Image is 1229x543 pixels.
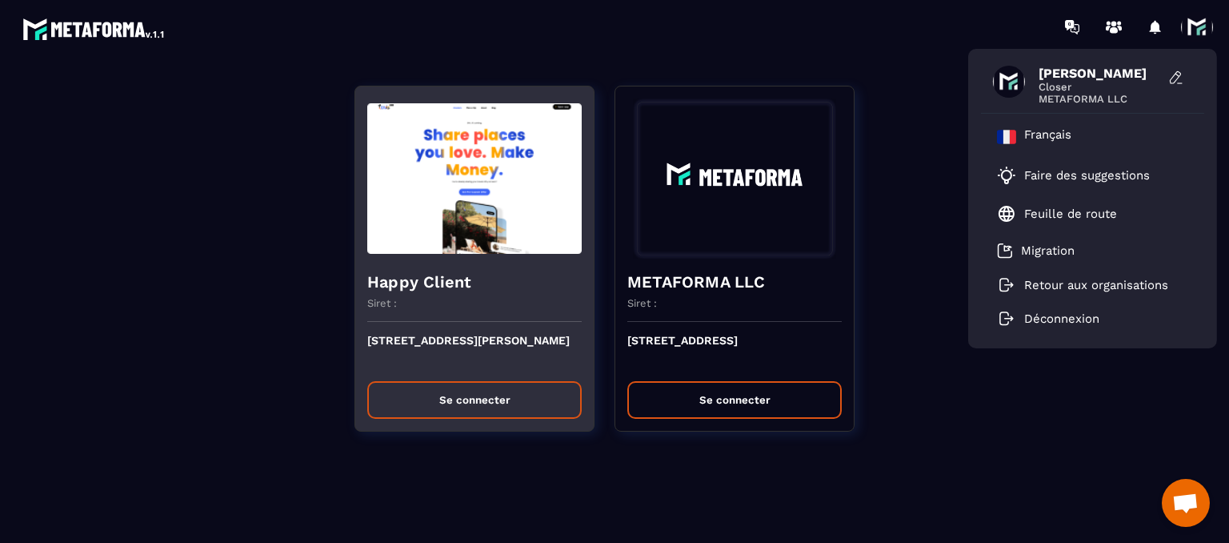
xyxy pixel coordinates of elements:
a: Faire des suggestions [997,166,1168,185]
p: Français [1024,127,1071,147]
img: funnel-background [367,99,582,259]
p: Siret : [367,297,397,309]
img: funnel-background [627,99,842,259]
p: Migration [1021,243,1075,258]
a: Feuille de route [997,204,1117,223]
h4: METAFORMA LLC [627,271,842,293]
span: METAFORMA LLC [1039,93,1159,105]
p: [STREET_ADDRESS] [627,334,842,369]
p: Retour aux organisations [1024,278,1168,292]
p: Faire des suggestions [1024,168,1150,183]
a: Retour aux organisations [997,278,1168,292]
p: Feuille de route [1024,207,1117,221]
button: Se connecter [627,381,842,419]
span: [PERSON_NAME] [1039,66,1159,81]
span: Closer [1039,81,1159,93]
div: Ouvrir le chat [1162,479,1210,527]
button: Se connecter [367,381,582,419]
p: [STREET_ADDRESS][PERSON_NAME] [367,334,582,369]
img: logo [22,14,166,43]
a: Migration [997,243,1075,259]
h4: Happy Client [367,271,582,293]
p: Siret : [627,297,657,309]
p: Déconnexion [1024,312,1099,326]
